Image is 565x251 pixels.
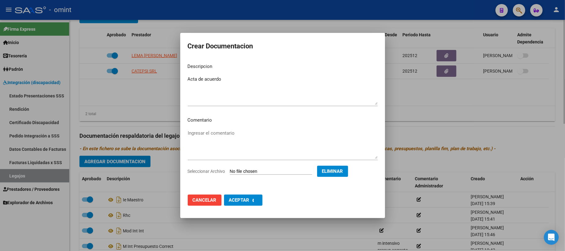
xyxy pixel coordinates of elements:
p: Descripcion [188,63,378,70]
p: Comentario [188,117,378,124]
h2: Crear Documentacion [188,40,378,52]
span: Aceptar [229,197,249,203]
span: Eliminar [322,168,343,174]
div: Open Intercom Messenger [544,230,559,245]
button: Aceptar [224,195,262,206]
span: Seleccionar Archivo [188,169,225,174]
span: Cancelar [193,197,217,203]
button: Eliminar [317,166,348,177]
button: Cancelar [188,195,222,206]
